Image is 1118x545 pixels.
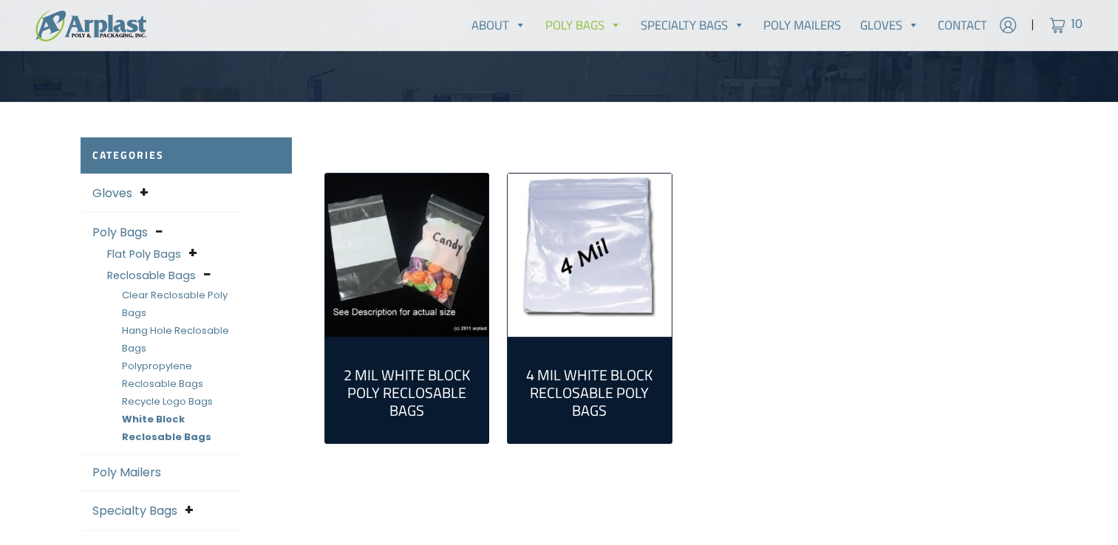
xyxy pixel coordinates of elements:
a: Specialty Bags [631,10,754,40]
span: | [1031,16,1035,34]
a: Reclosable Bags [107,268,196,283]
a: Contact [928,10,997,40]
a: Visit product category 2 Mil White Block Poly Reclosable Bags [325,174,489,337]
img: logo [35,10,146,41]
img: 2 Mil White Block Poly Reclosable Bags [325,174,489,337]
a: Visit product category 4 Mil White Block Reclosable Poly Bags [519,349,660,431]
a: White Block Reclosable Bags [122,412,211,444]
h2: Categories [81,137,292,174]
a: Visit product category 2 Mil White Block Poly Reclosable Bags [337,349,477,431]
a: Poly Mailers [754,10,851,40]
h2: 4 Mil White Block Reclosable Poly Bags [519,366,660,419]
a: About [462,10,536,40]
img: 4 Mil White Block Reclosable Poly Bags [508,174,672,337]
a: Visit product category 4 Mil White Block Reclosable Poly Bags [508,174,672,337]
a: Poly Bags [536,10,631,40]
a: Polypropylene Reclosable Bags [122,359,203,391]
a: Hang Hole Reclosable Bags [122,323,229,355]
a: Gloves [92,185,132,202]
a: Poly Mailers [92,464,161,481]
a: Specialty Bags [92,502,177,519]
a: Flat Poly Bags [107,247,181,261]
a: Poly Bags [92,224,148,241]
a: Clear Reclosable Poly Bags [122,288,228,320]
a: Recycle Logo Bags [122,394,213,408]
span: 10 [1071,16,1083,33]
a: Gloves [851,10,929,40]
h2: 2 Mil White Block Poly Reclosable Bags [337,366,477,419]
